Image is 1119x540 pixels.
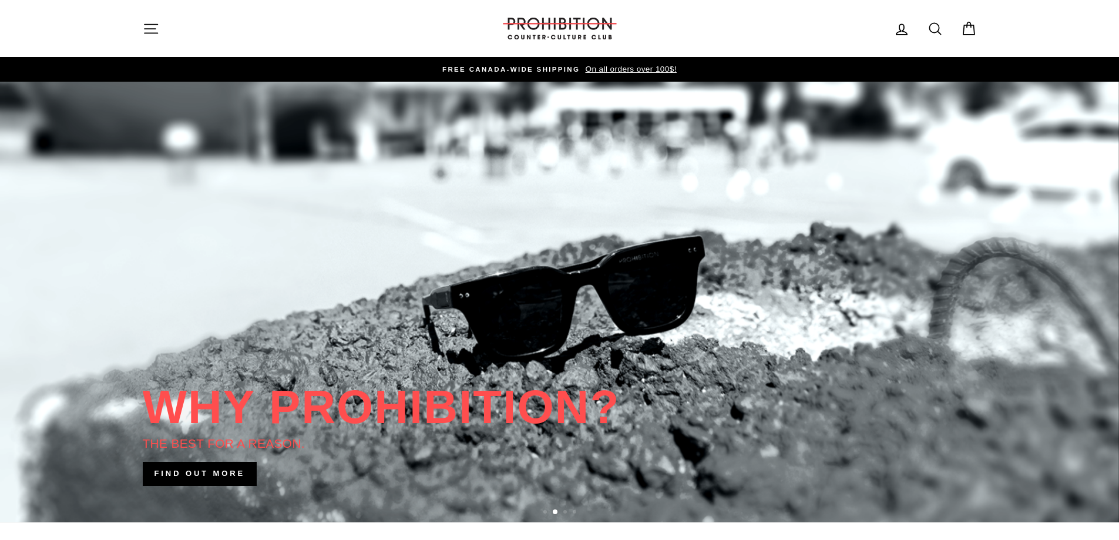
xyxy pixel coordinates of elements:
button: 3 [563,510,569,516]
span: FREE CANADA-WIDE SHIPPING [442,66,580,73]
span: On all orders over 100$! [582,65,676,73]
button: 1 [543,510,549,516]
button: 2 [553,509,559,515]
img: PROHIBITION COUNTER-CULTURE CLUB [501,18,619,39]
button: 4 [573,510,579,516]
